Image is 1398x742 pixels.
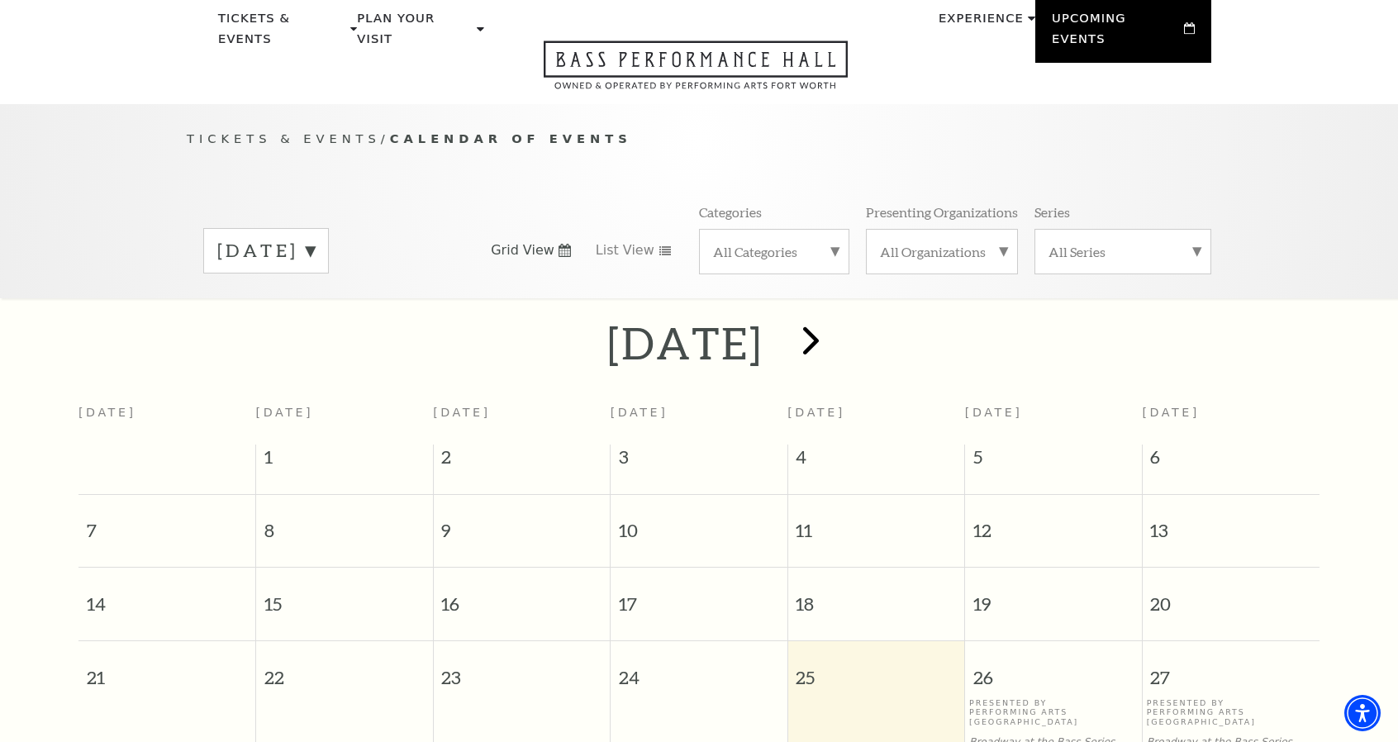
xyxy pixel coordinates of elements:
label: All Organizations [880,243,1004,260]
span: 18 [788,568,965,625]
p: Presenting Organizations [866,203,1018,221]
p: Upcoming Events [1052,8,1180,59]
span: 26 [965,641,1142,698]
label: [DATE] [217,238,315,264]
p: Presented By Performing Arts [GEOGRAPHIC_DATA] [1147,698,1316,726]
th: [DATE] [78,396,256,445]
span: [DATE] [1142,406,1200,419]
span: 5 [965,445,1142,478]
span: 7 [78,495,255,552]
p: Series [1034,203,1070,221]
p: Tickets & Events [218,8,346,59]
button: next [779,314,839,373]
span: [DATE] [965,406,1023,419]
span: 3 [611,445,787,478]
span: 1 [256,445,433,478]
span: 14 [78,568,255,625]
p: Categories [699,203,762,221]
span: 9 [434,495,611,552]
span: 24 [611,641,787,698]
span: 10 [611,495,787,552]
span: [DATE] [433,406,491,419]
span: 22 [256,641,433,698]
p: Presented By Performing Arts [GEOGRAPHIC_DATA] [969,698,1138,726]
span: [DATE] [256,406,314,419]
span: 8 [256,495,433,552]
span: Grid View [491,241,554,259]
p: / [187,129,1211,150]
label: All Categories [713,243,835,260]
span: Tickets & Events [187,131,381,145]
span: 17 [611,568,787,625]
span: 25 [788,641,965,698]
span: Calendar of Events [390,131,632,145]
p: Experience [939,8,1024,38]
span: 6 [1143,445,1320,478]
span: 4 [788,445,965,478]
a: Open this option [484,40,907,104]
span: 21 [78,641,255,698]
span: 12 [965,495,1142,552]
span: 16 [434,568,611,625]
span: 13 [1143,495,1320,552]
span: 15 [256,568,433,625]
span: List View [596,241,654,259]
label: All Series [1048,243,1197,260]
span: 20 [1143,568,1320,625]
span: 11 [788,495,965,552]
span: [DATE] [787,406,845,419]
h2: [DATE] [607,316,763,369]
span: [DATE] [611,406,668,419]
span: 23 [434,641,611,698]
span: 19 [965,568,1142,625]
span: 2 [434,445,611,478]
div: Accessibility Menu [1344,695,1381,731]
span: 27 [1143,641,1320,698]
p: Plan Your Visit [357,8,473,59]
